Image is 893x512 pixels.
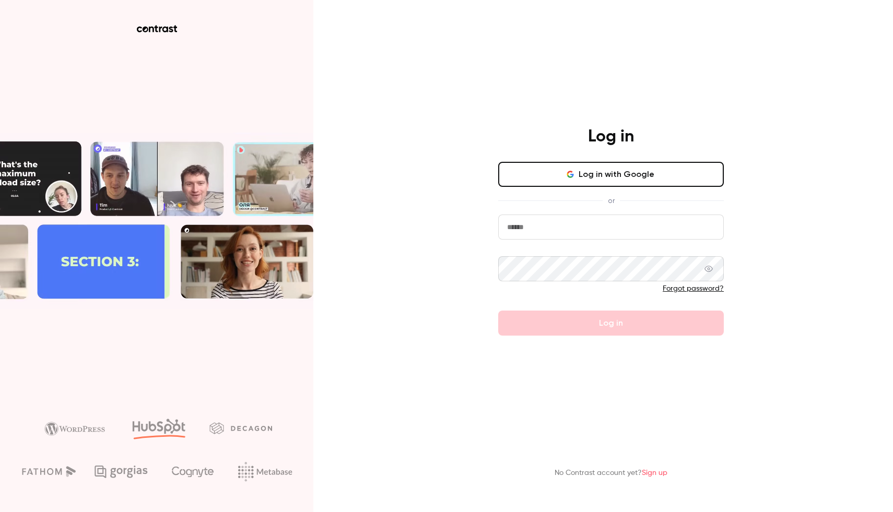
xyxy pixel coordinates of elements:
button: Log in with Google [498,162,724,187]
a: Sign up [642,469,667,477]
span: or [603,195,620,206]
img: decagon [209,422,272,434]
h4: Log in [588,126,634,147]
p: No Contrast account yet? [555,468,667,479]
a: Forgot password? [663,285,724,292]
